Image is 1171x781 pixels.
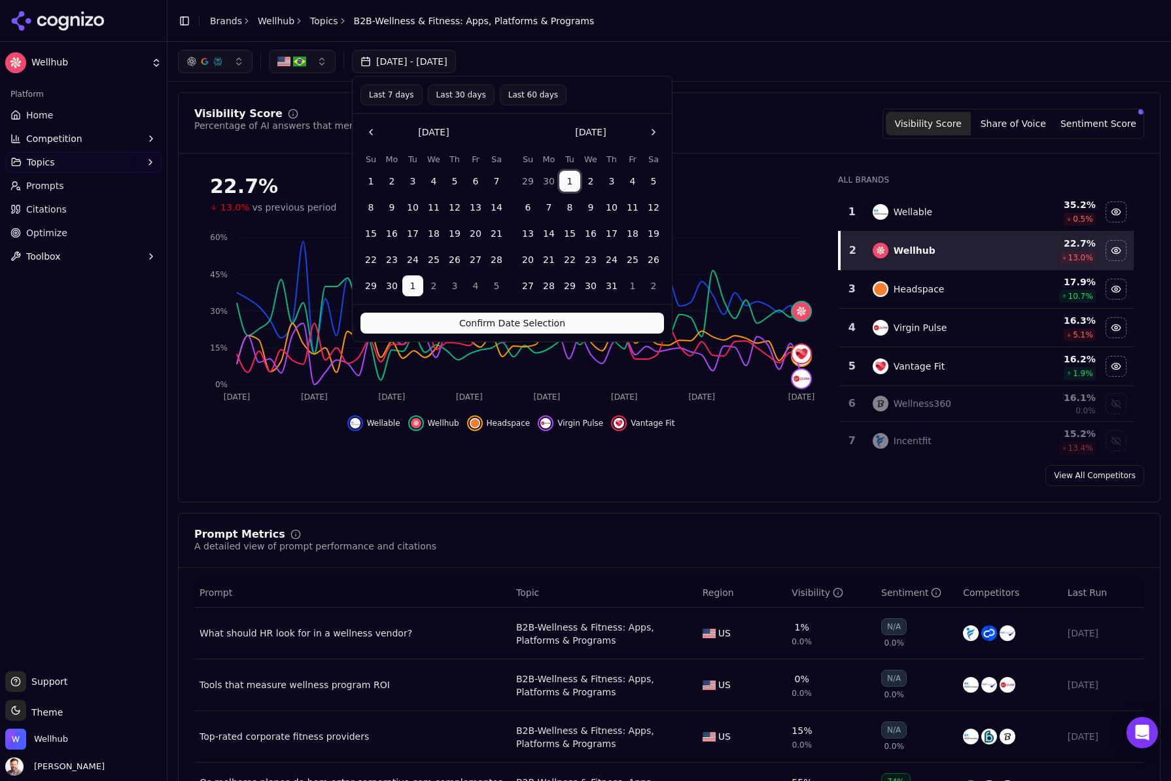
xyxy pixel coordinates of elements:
[381,153,402,165] th: Monday
[486,249,507,270] button: Saturday, June 28th, 2025
[792,740,813,750] span: 0.0%
[360,122,381,143] button: Go to the Previous Month
[538,275,559,296] button: Monday, July 28th, 2025
[839,309,1134,347] tr: 4virgin pulseVirgin Pulse16.3%5.1%Hide virgin pulse data
[194,578,511,608] th: Prompt
[423,153,444,165] th: Wednesday
[884,741,904,752] span: 0.0%
[516,672,692,699] a: B2B-Wellness & Fitness: Apps, Platforms & Programs
[467,415,531,431] button: Hide headspace data
[354,14,595,27] span: B2B-Wellness & Fitness: Apps, Platforms & Programs
[5,246,162,267] button: Toolbox
[1000,729,1015,744] img: wellness360
[559,153,580,165] th: Tuesday
[703,629,716,638] img: US flag
[792,586,843,599] div: Visibility
[5,52,26,73] img: Wellhub
[200,627,506,640] a: What should HR look for in a wellness vendor?
[1127,717,1158,748] div: Open Intercom Messenger
[873,204,888,220] img: wellable
[486,275,507,296] button: Saturday, July 5th, 2025
[5,757,105,776] button: Open user button
[486,197,507,218] button: Saturday, June 14th, 2025
[402,223,423,244] button: Tuesday, June 17th, 2025
[538,171,559,192] button: Monday, June 30th, 2025
[200,586,232,599] span: Prompt
[444,171,465,192] button: Thursday, June 5th, 2025
[200,730,506,743] a: Top-rated corporate fitness providers
[381,249,402,270] button: Monday, June 23rd, 2025
[26,132,82,145] span: Competition
[444,153,465,165] th: Thursday
[402,197,423,218] button: Tuesday, June 10th, 2025
[516,621,692,647] a: B2B-Wellness & Fitness: Apps, Platforms & Programs
[611,392,638,402] tspan: [DATE]
[538,223,559,244] button: Monday, July 14th, 2025
[465,223,486,244] button: Friday, June 20th, 2025
[971,112,1056,135] button: Share of Voice
[486,223,507,244] button: Saturday, June 21st, 2025
[444,197,465,218] button: Thursday, June 12th, 2025
[894,360,945,373] div: Vantage Fit
[34,733,68,745] span: Wellhub
[894,321,947,334] div: Virgin Pulse
[26,226,67,239] span: Optimize
[1075,406,1096,416] span: 0.0%
[1020,353,1096,366] div: 16.2 %
[643,249,664,270] button: Saturday, July 26th, 2025
[1068,627,1139,640] div: [DATE]
[402,153,423,165] th: Tuesday
[444,249,465,270] button: Thursday, June 26th, 2025
[601,223,622,244] button: Thursday, July 17th, 2025
[894,244,935,257] div: Wellhub
[215,380,228,389] tspan: 0%
[981,677,997,693] img: wellsteps
[845,396,860,411] div: 6
[517,197,538,218] button: Sunday, July 6th, 2025
[402,249,423,270] button: Tuesday, June 24th, 2025
[981,625,997,641] img: classpass
[559,171,580,192] button: Tuesday, July 1st, 2025, selected
[1068,730,1139,743] div: [DATE]
[5,729,68,750] button: Open organization switcher
[622,171,643,192] button: Friday, July 4th, 2025
[622,249,643,270] button: Friday, July 25th, 2025
[873,281,888,297] img: headspace
[1073,330,1093,340] span: 5.1 %
[220,201,249,214] span: 13.0%
[580,171,601,192] button: Wednesday, July 2nd, 2025
[517,171,538,192] button: Sunday, June 29th, 2025
[1068,443,1093,453] span: 13.4 %
[27,156,55,169] span: Topics
[963,729,979,744] img: wellable
[194,109,283,119] div: Visibility Score
[360,275,381,296] button: Sunday, June 29th, 2025
[1068,678,1139,691] div: [DATE]
[643,171,664,192] button: Saturday, July 5th, 2025
[622,223,643,244] button: Friday, July 18th, 2025
[873,396,888,411] img: wellness360
[516,586,539,599] span: Topic
[465,171,486,192] button: Friday, June 6th, 2025
[210,175,812,198] div: 22.7%
[194,529,285,540] div: Prompt Metrics
[884,638,904,648] span: 0.0%
[411,418,421,428] img: wellhub
[643,223,664,244] button: Saturday, July 19th, 2025
[538,153,559,165] th: Monday
[31,57,146,69] span: Wellhub
[795,621,809,634] div: 1%
[210,307,228,316] tspan: 30%
[559,249,580,270] button: Tuesday, July 22nd, 2025
[277,55,290,68] img: US
[643,122,664,143] button: Go to the Next Month
[792,302,811,321] img: wellhub
[1020,427,1096,440] div: 15.2 %
[839,232,1134,270] tr: 2wellhubWellhub22.7%13.0%Hide wellhub data
[839,386,1134,422] tr: 6wellness360Wellness36016.1%0.0%Show wellness360 data
[788,392,815,402] tspan: [DATE]
[301,392,328,402] tspan: [DATE]
[465,249,486,270] button: Friday, June 27th, 2025
[1106,201,1127,222] button: Hide wellable data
